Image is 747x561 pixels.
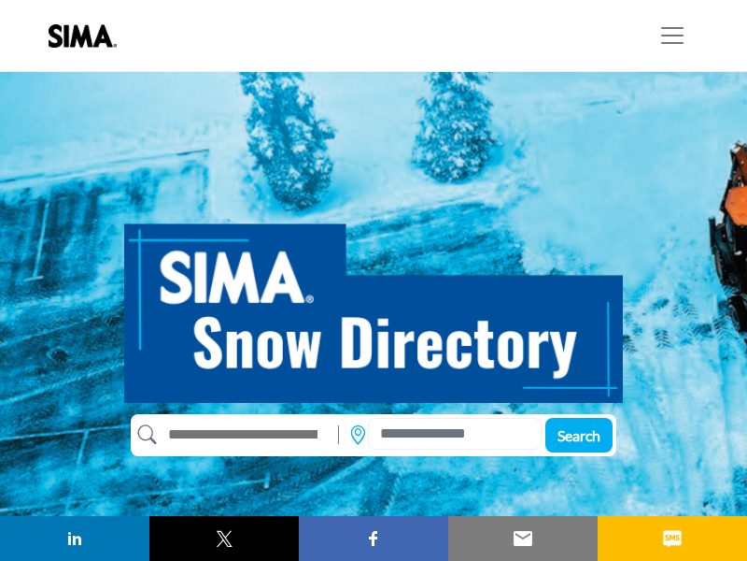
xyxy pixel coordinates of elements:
[333,421,344,449] img: Rectangle%203585.svg
[124,203,623,403] img: SIMA Snow Directory
[512,527,534,550] img: email sharing button
[545,418,613,453] button: Search
[63,527,86,550] img: linkedin sharing button
[213,527,235,550] img: twitter sharing button
[661,527,684,550] img: sms sharing button
[646,17,698,54] button: Toggle navigation
[557,426,600,444] span: Search
[362,527,385,550] img: facebook sharing button
[49,24,126,48] img: Site Logo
